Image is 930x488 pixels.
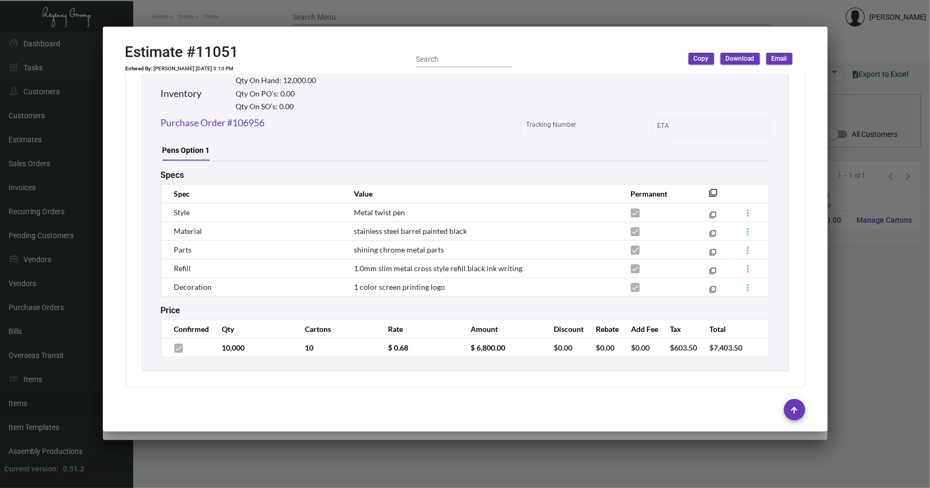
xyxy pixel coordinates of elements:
span: 1.0mm slim metal cross style refill black ink writing [354,264,522,273]
a: Purchase Order #106956 [161,116,265,130]
th: Value [343,184,620,203]
th: Qty [211,320,294,338]
span: Metal twist pen [354,208,405,217]
td: [PERSON_NAME] [DATE] 3:10 PM [153,66,234,72]
span: Style [174,208,190,217]
span: Download [726,54,755,63]
input: End date [699,124,750,132]
span: $0.00 [596,343,614,352]
span: shining chrome metal parts [354,245,444,254]
th: Rate [377,320,460,338]
mat-icon: filter_none [709,232,716,239]
h2: Price [161,305,181,315]
h2: Qty On PO’s: 0.00 [236,90,317,99]
mat-icon: filter_none [709,288,716,295]
th: Tax [660,320,699,338]
button: Email [766,53,792,64]
div: Pens Option 1 [163,145,210,156]
span: Email [772,54,787,63]
th: Cartons [294,320,377,338]
h2: Estimate #11051 [125,43,239,61]
span: $7,403.50 [709,343,742,352]
span: $0.00 [631,343,650,352]
span: Decoration [174,282,212,291]
button: Download [721,53,760,64]
div: Current version: [4,463,59,475]
th: Add Fee [620,320,660,338]
h2: Inventory [161,88,202,100]
mat-icon: filter_none [709,214,716,221]
span: 1 color screen printing logo [354,282,445,291]
h2: Qty On SO’s: 0.00 [236,102,317,111]
mat-icon: filter_none [709,270,716,276]
th: Discount [543,320,585,338]
span: Material [174,226,203,235]
button: Copy [689,53,714,64]
a: Pens [161,60,187,75]
mat-icon: filter_none [709,251,716,258]
span: stainless steel barrel painted black [354,226,467,235]
span: Parts [174,245,192,254]
th: Total [699,320,744,338]
th: Spec [161,184,343,203]
span: $0.00 [554,343,572,352]
span: Copy [694,54,709,63]
h2: Specs [161,170,184,180]
span: $603.50 [670,343,698,352]
h2: Qty On Hand: 12,000.00 [236,76,317,85]
div: 0.51.2 [63,463,84,475]
th: Confirmed [161,320,211,338]
input: Start date [657,124,690,132]
th: Permanent [620,184,693,203]
span: Refill [174,264,191,273]
mat-icon: filter_none [709,192,718,200]
th: Amount [460,320,544,338]
th: Rebate [585,320,620,338]
td: Entered By: [125,66,153,72]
